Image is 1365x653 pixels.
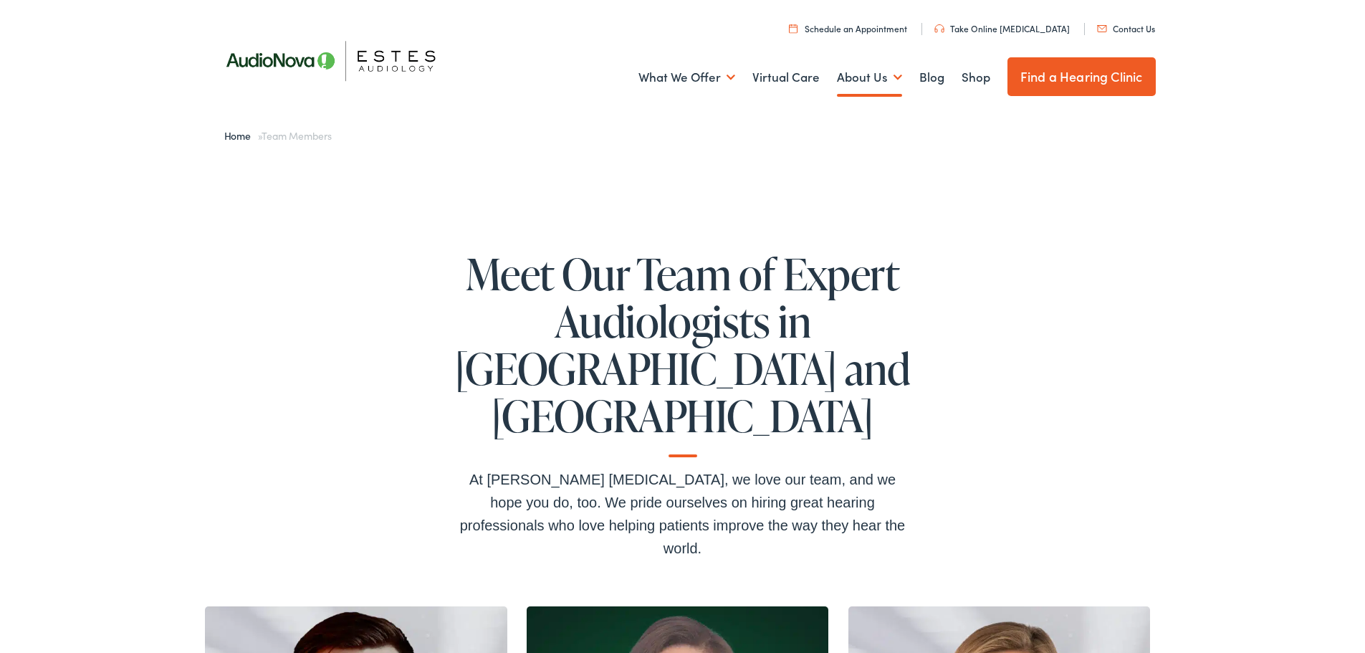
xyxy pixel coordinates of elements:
[934,22,1070,34] a: Take Online [MEDICAL_DATA]
[934,24,944,33] img: utility icon
[224,128,332,143] span: »
[837,51,902,104] a: About Us
[962,51,990,104] a: Shop
[789,22,907,34] a: Schedule an Appointment
[454,468,912,560] div: At [PERSON_NAME] [MEDICAL_DATA], we love our team, and we hope you do, too. We pride ourselves on...
[1007,57,1156,96] a: Find a Hearing Clinic
[789,24,798,33] img: utility icon
[1097,22,1155,34] a: Contact Us
[454,250,912,457] h1: Meet Our Team of Expert Audiologists in [GEOGRAPHIC_DATA] and [GEOGRAPHIC_DATA]
[752,51,820,104] a: Virtual Care
[262,128,331,143] span: Team Members
[224,128,258,143] a: Home
[638,51,735,104] a: What We Offer
[1097,25,1107,32] img: utility icon
[919,51,944,104] a: Blog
